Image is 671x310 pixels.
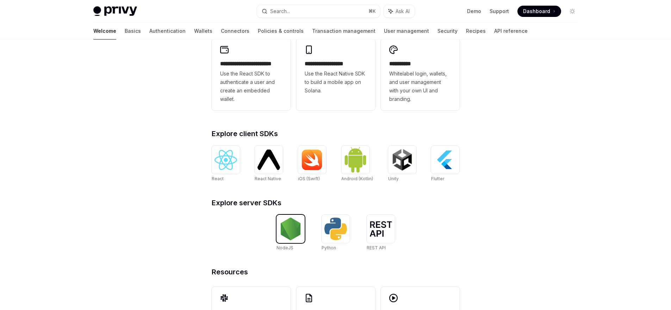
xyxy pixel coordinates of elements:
a: Transaction management [312,23,375,39]
a: Welcome [93,23,116,39]
a: Security [437,23,458,39]
a: FlutterFlutter [431,146,459,182]
span: Dashboard [523,8,550,15]
span: Whitelabel login, wallets, and user management with your own UI and branding. [389,69,451,103]
a: Support [490,8,509,15]
a: Android (Kotlin)Android (Kotlin) [341,146,373,182]
a: Dashboard [517,6,561,17]
span: Android (Kotlin) [341,176,373,181]
a: UnityUnity [388,146,416,182]
a: Demo [467,8,481,15]
span: Resources [212,268,248,275]
img: NodeJS [279,218,302,240]
a: PythonPython [322,215,350,251]
span: React Native [255,176,281,181]
a: ReactReact [212,146,240,182]
img: iOS (Swift) [301,149,323,170]
a: **** *****Whitelabel login, wallets, and user management with your own UI and branding. [381,38,460,110]
a: Wallets [194,23,212,39]
img: Flutter [434,148,456,171]
button: Search...⌘K [257,5,380,18]
span: NodeJS [277,245,293,250]
span: Unity [388,176,399,181]
img: Python [324,218,347,240]
img: light logo [93,6,137,16]
a: NodeJSNodeJS [277,215,305,251]
img: Android (Kotlin) [344,146,367,173]
span: Explore server SDKs [212,199,281,206]
img: React [215,150,237,170]
button: Toggle dark mode [567,6,578,17]
img: React Native [257,150,280,170]
span: REST API [367,245,386,250]
span: ⌘ K [368,8,376,14]
a: User management [384,23,429,39]
img: Unity [391,148,414,171]
span: Flutter [431,176,444,181]
span: Ask AI [396,8,410,15]
a: Recipes [466,23,486,39]
button: Ask AI [384,5,415,18]
span: Explore client SDKs [212,130,278,137]
span: Use the React Native SDK to build a mobile app on Solana. [305,69,367,95]
img: REST API [369,221,392,237]
a: Policies & controls [258,23,304,39]
div: Search... [270,7,290,16]
a: React NativeReact Native [255,146,283,182]
a: Authentication [149,23,186,39]
span: React [212,176,224,181]
span: iOS (Swift) [298,176,320,181]
a: **** **** **** ***Use the React Native SDK to build a mobile app on Solana. [296,38,375,110]
a: Connectors [221,23,249,39]
span: Use the React SDK to authenticate a user and create an embedded wallet. [220,69,282,103]
span: Python [322,245,336,250]
a: REST APIREST API [367,215,395,251]
a: Basics [125,23,141,39]
a: iOS (Swift)iOS (Swift) [298,146,326,182]
a: API reference [494,23,528,39]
